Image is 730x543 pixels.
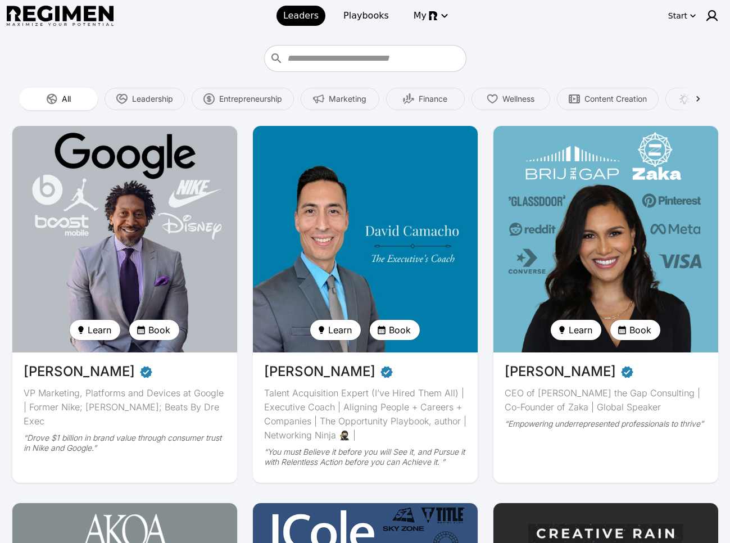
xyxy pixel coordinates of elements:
img: Marketing [313,93,324,105]
span: Learn [569,323,592,337]
div: “Drove $1 billion in brand value through consumer trust in Nike and Google.” [24,433,226,453]
span: Learn [328,323,352,337]
span: Verified partner - David Camacho [380,361,393,382]
span: Leaders [283,9,319,22]
span: Learn [88,323,111,337]
span: Book [389,323,411,337]
img: avatar of Daryl Butler [12,126,237,352]
span: [PERSON_NAME] [264,361,375,382]
span: Verified partner - Daryl Butler [139,361,153,382]
button: My [407,6,454,26]
span: Playbooks [343,9,389,22]
span: Verified partner - Devika Brij [620,361,634,382]
button: Book [610,320,660,340]
button: Entrepreneurship [192,88,294,110]
span: [PERSON_NAME] [24,361,135,382]
img: Regimen logo [7,6,114,26]
button: Book [370,320,420,340]
span: My [414,9,427,22]
a: Playbooks [337,6,396,26]
button: Learn [310,320,361,340]
button: Wellness [471,88,550,110]
div: Talent Acquisition Expert (I’ve Hired Them All) | Executive Coach | Aligning People + Careers + C... [264,386,466,442]
img: Entrepreneurship [203,93,215,105]
img: Leadership [116,93,128,105]
button: Learn [70,320,120,340]
img: Wellness [487,93,498,105]
button: Marketing [301,88,379,110]
span: Leadership [132,93,173,105]
div: “Empowering underrepresented professionals to thrive” [505,419,707,429]
button: Book [129,320,179,340]
span: [PERSON_NAME] [505,361,616,382]
img: avatar of Devika Brij [493,126,718,352]
div: Who do you want to learn from? [264,45,466,72]
img: Finance [403,93,414,105]
span: Marketing [329,93,366,105]
div: “You must Believe it before you will See it, and Pursue it with Relentless Action before you can ... [264,447,466,467]
button: Leadership [105,88,185,110]
img: avatar of David Camacho [253,126,478,352]
a: Leaders [276,6,325,26]
span: Content Creation [584,93,647,105]
img: All [46,93,57,105]
button: Learn [551,320,601,340]
span: Finance [419,93,447,105]
span: Book [148,323,170,337]
button: Finance [386,88,465,110]
button: All [19,88,98,110]
button: Start [666,7,699,25]
img: user icon [705,9,719,22]
div: CEO of [PERSON_NAME] the Gap Consulting | Co-Founder of Zaka | Global Speaker [505,386,707,414]
span: Entrepreneurship [219,93,282,105]
span: Wellness [502,93,534,105]
span: Book [629,323,651,337]
button: Content Creation [557,88,659,110]
span: All [62,93,71,105]
div: VP Marketing, Platforms and Devices at Google | Former Nike; [PERSON_NAME]; Beats By Dre Exec [24,386,226,428]
img: Content Creation [569,93,580,105]
div: Start [668,10,687,21]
